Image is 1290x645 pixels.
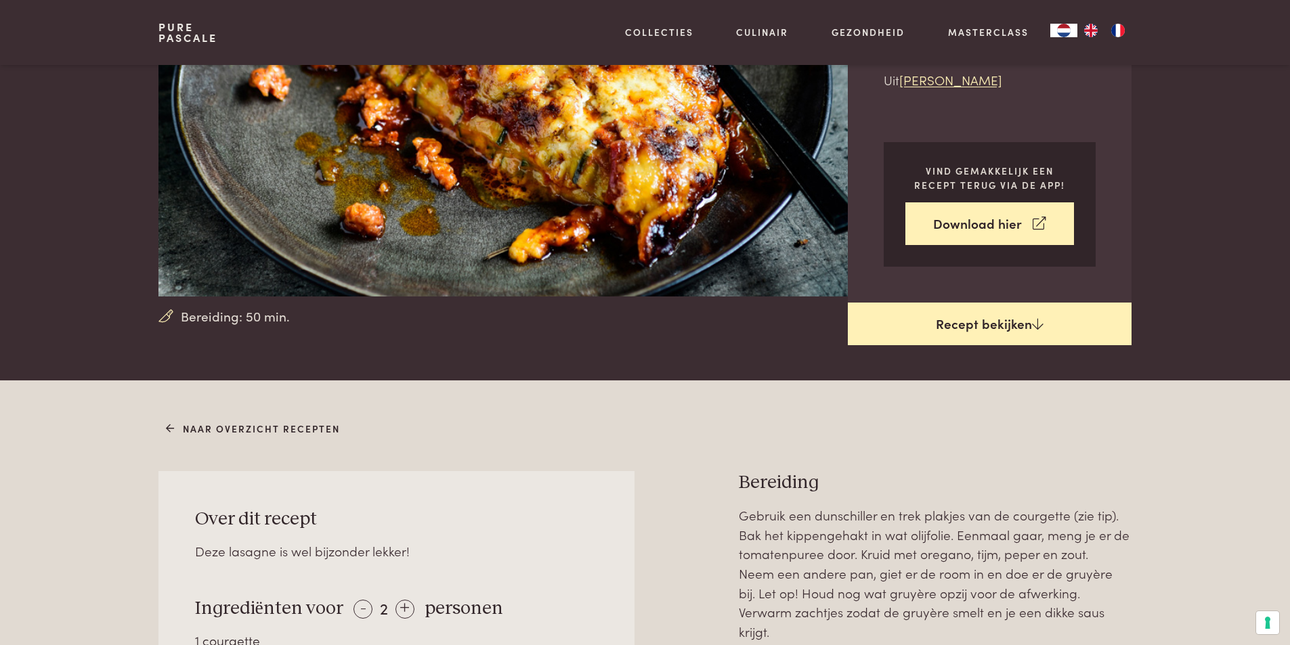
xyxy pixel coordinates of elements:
[395,600,414,619] div: +
[884,70,1096,90] p: Uit
[899,70,1002,89] a: [PERSON_NAME]
[736,25,788,39] a: Culinair
[848,303,1132,346] a: Recept bekijken
[195,508,599,531] h3: Over dit recept
[195,541,599,561] div: Deze lasagne is wel bijzonder lekker!
[739,471,1132,495] h3: Bereiding
[1050,24,1077,37] div: Language
[425,599,503,618] span: personen
[158,22,217,43] a: PurePascale
[948,25,1029,39] a: Masterclass
[1077,24,1104,37] a: EN
[1256,611,1279,634] button: Uw voorkeuren voor toestemming voor trackingtechnologieën
[380,596,388,619] span: 2
[166,422,340,436] a: Naar overzicht recepten
[181,307,290,326] span: Bereiding: 50 min.
[195,599,343,618] span: Ingrediënten voor
[1050,24,1132,37] aside: Language selected: Nederlands
[625,25,693,39] a: Collecties
[1104,24,1132,37] a: FR
[832,25,905,39] a: Gezondheid
[353,600,372,619] div: -
[1050,24,1077,37] a: NL
[1077,24,1132,37] ul: Language list
[905,202,1074,245] a: Download hier
[905,164,1074,192] p: Vind gemakkelijk een recept terug via de app!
